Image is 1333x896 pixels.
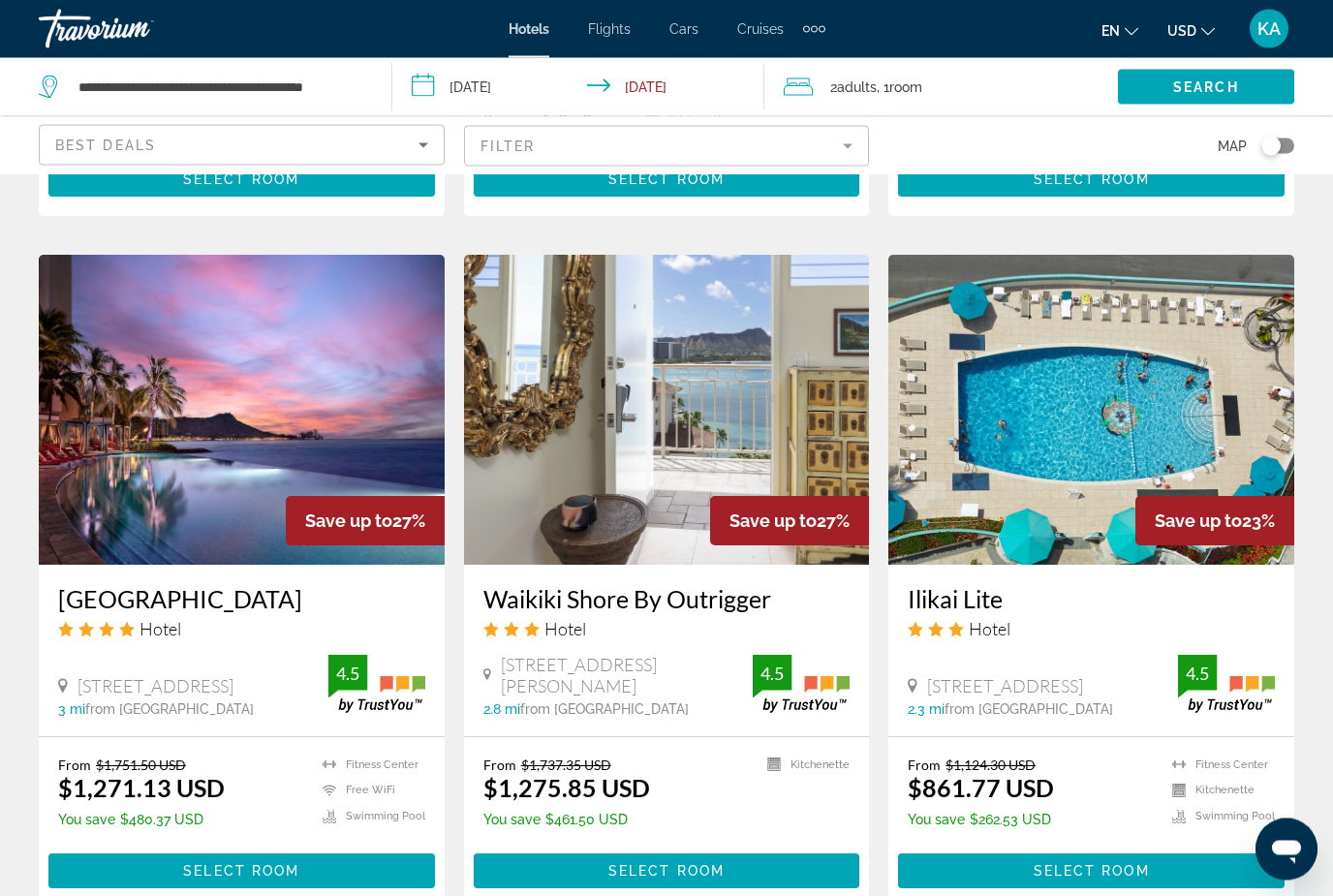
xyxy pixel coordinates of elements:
[58,813,225,828] p: $480.37 USD
[392,58,765,116] button: Check-in date: Oct 12, 2025 Check-out date: Oct 16, 2025
[286,497,445,546] div: 27%
[837,79,877,95] span: Adults
[1257,19,1281,39] span: KA
[830,74,877,101] span: 2
[1162,757,1275,774] li: Fitness Center
[483,702,520,718] span: 2.8 mi
[753,663,791,686] div: 4.5
[139,619,181,640] span: Hotel
[908,813,1054,828] p: $262.53 USD
[474,858,860,880] a: Select Room
[48,167,435,188] a: Select Room
[1244,9,1294,49] button: User Menu
[969,619,1010,640] span: Hotel
[1247,138,1294,155] button: Toggle map
[710,497,869,546] div: 27%
[737,21,784,37] a: Cruises
[77,676,233,697] span: [STREET_ADDRESS]
[483,585,851,614] a: Waikiki Shore By Outrigger
[1101,23,1120,39] span: en
[945,702,1113,718] span: from [GEOGRAPHIC_DATA]
[945,757,1036,774] del: $1,124.30 USD
[39,256,445,566] img: Hotel image
[328,656,425,713] img: trustyou-badge.svg
[48,854,435,889] button: Select Room
[753,656,850,713] img: trustyou-badge.svg
[908,774,1054,803] ins: $861.77 USD
[48,163,435,198] button: Select Room
[758,757,850,774] li: Kitchenette
[1118,70,1294,105] button: Search
[328,663,367,686] div: 4.5
[96,757,186,774] del: $1,751.50 USD
[1167,16,1215,45] button: Change currency
[908,813,965,828] span: You save
[1135,497,1294,546] div: 23%
[898,167,1285,188] a: Select Room
[1178,663,1217,686] div: 4.5
[898,858,1285,880] a: Select Room
[898,854,1285,889] button: Select Room
[464,256,870,566] img: Hotel image
[1155,511,1242,532] span: Save up to
[898,163,1285,198] button: Select Room
[474,167,860,188] a: Select Room
[305,511,392,532] span: Save up to
[313,809,425,825] li: Swimming Pool
[520,702,689,718] span: from [GEOGRAPHIC_DATA]
[183,864,299,880] span: Select Room
[764,58,1118,116] button: Travelers: 2 adults, 0 children
[483,813,650,828] p: $461.50 USD
[474,163,860,198] button: Select Room
[803,14,825,45] button: Extra navigation items
[55,138,156,153] span: Best Deals
[85,702,254,718] span: from [GEOGRAPHIC_DATA]
[464,125,870,168] button: Filter
[58,619,425,640] div: 4 star Hotel
[483,774,650,803] ins: $1,275.85 USD
[509,21,549,37] a: Hotels
[908,702,945,718] span: 2.3 mi
[58,585,425,614] a: [GEOGRAPHIC_DATA]
[183,172,299,188] span: Select Room
[483,619,851,640] div: 3 star Hotel
[501,655,753,697] span: [STREET_ADDRESS][PERSON_NAME]
[889,79,922,95] span: Room
[313,757,425,774] li: Fitness Center
[908,585,1275,614] a: Ilikai Lite
[927,676,1083,697] span: [STREET_ADDRESS]
[39,4,232,54] a: Travorium
[483,813,541,828] span: You save
[608,172,725,188] span: Select Room
[1101,16,1138,45] button: Change language
[1218,133,1247,160] span: Map
[58,774,225,803] ins: $1,271.13 USD
[1162,809,1275,825] li: Swimming Pool
[729,511,817,532] span: Save up to
[58,757,91,774] span: From
[474,854,860,889] button: Select Room
[521,757,611,774] del: $1,737.35 USD
[1178,656,1275,713] img: trustyou-badge.svg
[877,74,922,101] span: , 1
[908,757,941,774] span: From
[1162,784,1275,800] li: Kitchenette
[608,864,725,880] span: Select Room
[313,784,425,800] li: Free WiFi
[888,256,1294,566] img: Hotel image
[669,21,698,37] a: Cars
[55,134,428,157] mat-select: Sort by
[1173,79,1239,95] span: Search
[908,619,1275,640] div: 3 star Hotel
[588,21,631,37] a: Flights
[483,757,516,774] span: From
[1167,23,1196,39] span: USD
